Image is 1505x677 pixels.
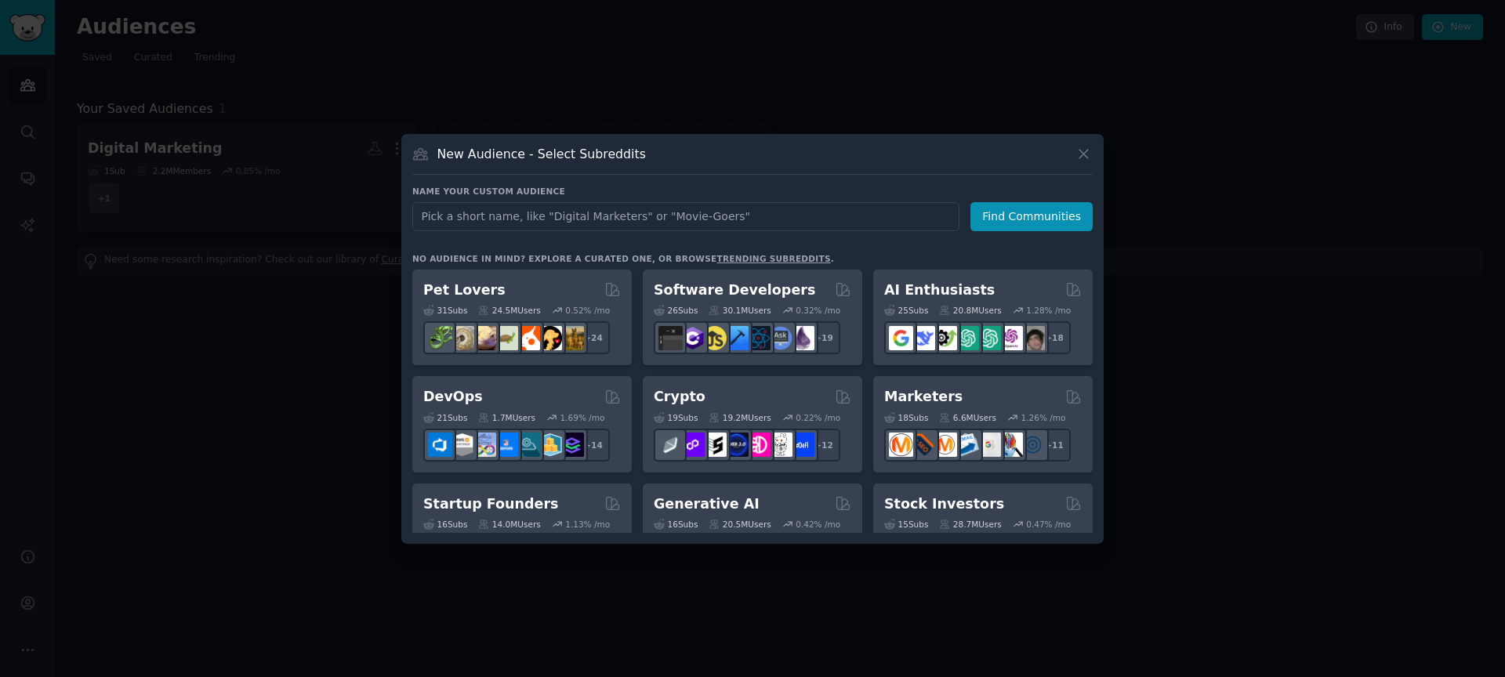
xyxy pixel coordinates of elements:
img: chatgpt_prompts_ [977,326,1001,350]
img: OnlineMarketing [1021,433,1045,457]
div: 1.26 % /mo [1021,412,1066,423]
img: 0xPolygon [680,433,705,457]
img: reactnative [746,326,771,350]
input: Pick a short name, like "Digital Marketers" or "Movie-Goers" [412,202,959,231]
img: PlatformEngineers [560,433,584,457]
h2: DevOps [423,387,483,407]
img: dogbreed [560,326,584,350]
img: azuredevops [428,433,452,457]
div: No audience in mind? Explore a curated one, or browse . [412,253,834,264]
a: trending subreddits [716,254,830,263]
div: 1.7M Users [478,412,535,423]
img: AskMarketing [933,433,957,457]
div: 18 Sub s [884,412,928,423]
img: ethstaker [702,433,727,457]
img: OpenAIDev [999,326,1023,350]
div: + 11 [1038,429,1071,462]
div: 0.22 % /mo [796,412,840,423]
img: CryptoNews [768,433,792,457]
img: elixir [790,326,814,350]
div: 0.47 % /mo [1026,519,1071,530]
img: Emailmarketing [955,433,979,457]
img: cockatiel [516,326,540,350]
div: 15 Sub s [884,519,928,530]
h2: Startup Founders [423,494,558,514]
h2: Generative AI [654,494,760,514]
div: 31 Sub s [423,305,467,316]
div: 21 Sub s [423,412,467,423]
div: + 18 [1038,321,1071,354]
div: 30.1M Users [709,305,771,316]
div: + 19 [807,321,840,354]
h2: Software Developers [654,281,815,300]
img: platformengineering [516,433,540,457]
img: defi_ [790,433,814,457]
img: bigseo [911,433,935,457]
h2: Pet Lovers [423,281,506,300]
div: 19 Sub s [654,412,698,423]
div: 26 Sub s [654,305,698,316]
div: 20.5M Users [709,519,771,530]
div: + 14 [577,429,610,462]
img: MarketingResearch [999,433,1023,457]
img: iOSProgramming [724,326,749,350]
div: 20.8M Users [939,305,1001,316]
img: software [658,326,683,350]
h3: Name your custom audience [412,186,1093,197]
img: web3 [724,433,749,457]
h2: Stock Investors [884,494,1004,514]
img: leopardgeckos [472,326,496,350]
h2: Crypto [654,387,705,407]
img: turtle [494,326,518,350]
div: 16 Sub s [423,519,467,530]
div: 16 Sub s [654,519,698,530]
div: 1.28 % /mo [1026,305,1071,316]
img: AWS_Certified_Experts [450,433,474,457]
div: + 24 [577,321,610,354]
img: googleads [977,433,1001,457]
img: DevOpsLinks [494,433,518,457]
img: PetAdvice [538,326,562,350]
img: herpetology [428,326,452,350]
div: 0.52 % /mo [565,305,610,316]
div: 1.69 % /mo [560,412,605,423]
img: AItoolsCatalog [933,326,957,350]
div: 19.2M Users [709,412,771,423]
div: 14.0M Users [478,519,540,530]
img: Docker_DevOps [472,433,496,457]
img: AskComputerScience [768,326,792,350]
button: Find Communities [970,202,1093,231]
img: ethfinance [658,433,683,457]
div: 25 Sub s [884,305,928,316]
img: DeepSeek [911,326,935,350]
img: defiblockchain [746,433,771,457]
div: 0.32 % /mo [796,305,840,316]
img: aws_cdk [538,433,562,457]
div: 6.6M Users [939,412,996,423]
div: 24.5M Users [478,305,540,316]
div: + 12 [807,429,840,462]
div: 1.13 % /mo [565,519,610,530]
h3: New Audience - Select Subreddits [437,146,646,162]
img: ArtificalIntelligence [1021,326,1045,350]
img: csharp [680,326,705,350]
h2: Marketers [884,387,963,407]
img: content_marketing [889,433,913,457]
div: 0.42 % /mo [796,519,840,530]
img: GoogleGeminiAI [889,326,913,350]
img: ballpython [450,326,474,350]
img: learnjavascript [702,326,727,350]
h2: AI Enthusiasts [884,281,995,300]
img: chatgpt_promptDesign [955,326,979,350]
div: 28.7M Users [939,519,1001,530]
